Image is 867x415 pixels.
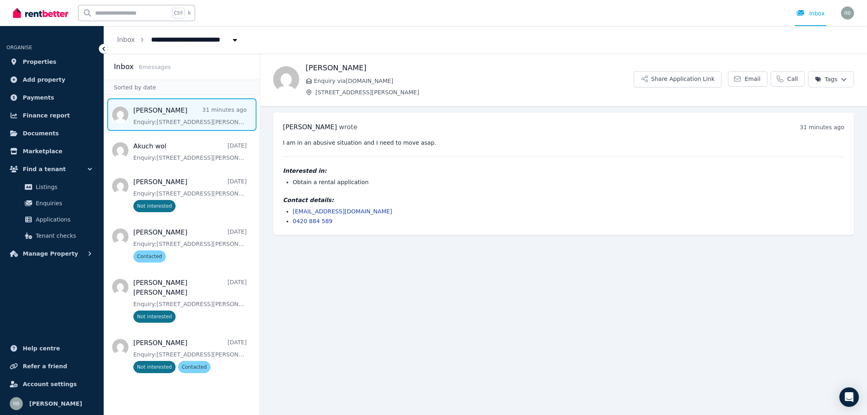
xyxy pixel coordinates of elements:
[283,123,337,131] span: [PERSON_NAME]
[314,77,634,85] span: Enquiry via [DOMAIN_NAME]
[104,95,260,381] nav: Message list
[283,196,844,204] h4: Contact details:
[104,80,260,95] div: Sorted by date
[23,93,54,102] span: Payments
[293,218,332,224] a: 0420 884 589
[7,376,97,392] a: Account settings
[306,62,634,74] h1: [PERSON_NAME]
[7,143,97,159] a: Marketplace
[36,215,91,224] span: Applications
[745,75,761,83] span: Email
[273,66,299,92] img: Luna Dolan
[10,397,23,410] img: Ravi Beniwal
[339,123,357,131] span: wrote
[7,72,97,88] a: Add property
[815,75,837,83] span: Tags
[172,8,185,18] span: Ctrl
[133,177,247,212] a: [PERSON_NAME][DATE]Enquiry:[STREET_ADDRESS][PERSON_NAME].Not interested
[841,7,854,20] img: Ravi Beniwal
[7,45,32,50] span: ORGANISE
[7,161,97,177] button: Find a tenant
[104,26,252,54] nav: Breadcrumb
[13,7,68,19] img: RentBetter
[796,9,825,17] div: Inbox
[787,75,798,83] span: Call
[139,64,171,70] span: 6 message s
[36,198,91,208] span: Enquiries
[7,54,97,70] a: Properties
[728,71,767,87] a: Email
[10,211,94,228] a: Applications
[188,10,191,16] span: k
[7,107,97,124] a: Finance report
[23,361,67,371] span: Refer a friend
[7,246,97,262] button: Manage Property
[10,179,94,195] a: Listings
[10,195,94,211] a: Enquiries
[36,231,91,241] span: Tenant checks
[283,167,844,175] h4: Interested in:
[7,125,97,141] a: Documents
[7,340,97,356] a: Help centre
[23,75,65,85] span: Add property
[7,358,97,374] a: Refer a friend
[23,57,56,67] span: Properties
[133,228,247,263] a: [PERSON_NAME][DATE]Enquiry:[STREET_ADDRESS][PERSON_NAME].Contacted
[117,36,135,43] a: Inbox
[283,139,844,147] pre: I am in an abusive situation and I need to move asap.
[29,399,82,408] span: [PERSON_NAME]
[10,228,94,244] a: Tenant checks
[293,208,392,215] a: [EMAIL_ADDRESS][DOMAIN_NAME]
[7,89,97,106] a: Payments
[133,278,247,323] a: [PERSON_NAME] [PERSON_NAME][DATE]Enquiry:[STREET_ADDRESS][PERSON_NAME].Not interested
[293,178,844,186] li: Obtain a rental application
[771,71,805,87] a: Call
[808,71,854,87] button: Tags
[114,61,134,72] h2: Inbox
[23,146,62,156] span: Marketplace
[23,128,59,138] span: Documents
[634,71,721,87] button: Share Application Link
[23,111,70,120] span: Finance report
[23,164,66,174] span: Find a tenant
[23,343,60,353] span: Help centre
[133,338,247,373] a: [PERSON_NAME][DATE]Enquiry:[STREET_ADDRESS][PERSON_NAME].Not interestedContacted
[800,124,844,130] time: 31 minutes ago
[839,387,859,407] div: Open Intercom Messenger
[133,141,247,162] a: Akuch wol[DATE]Enquiry:[STREET_ADDRESS][PERSON_NAME].
[36,182,91,192] span: Listings
[133,106,247,126] a: [PERSON_NAME]31 minutes agoEnquiry:[STREET_ADDRESS][PERSON_NAME].
[315,88,634,96] span: [STREET_ADDRESS][PERSON_NAME]
[23,379,77,389] span: Account settings
[23,249,78,259] span: Manage Property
